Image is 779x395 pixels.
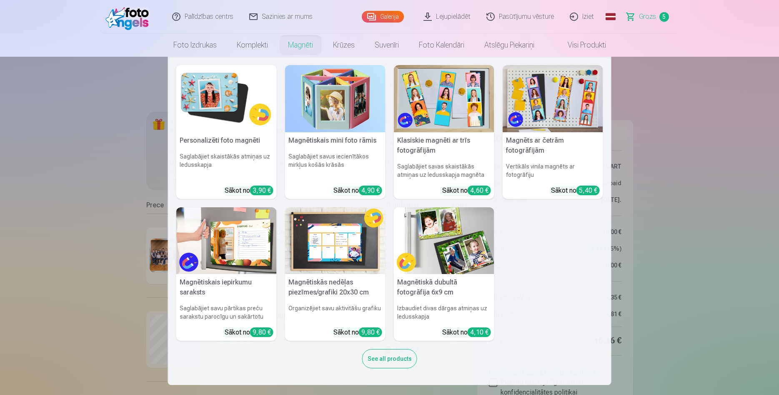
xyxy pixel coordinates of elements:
[176,65,277,132] img: Personalizēti foto magnēti
[285,274,386,301] h5: Magnētiskās nedēļas piezīmes/grafiki 20x30 cm
[250,186,273,195] div: 3,90 €
[176,132,277,149] h5: Personalizēti foto magnēti
[225,186,273,196] div: Sākot no
[394,132,494,159] h5: Klasiskie magnēti ar trīs fotogrāfijām
[285,65,386,132] img: Magnētiskais mini foto rāmis
[285,207,386,274] img: Magnētiskās nedēļas piezīmes/grafiki 20x30 cm
[362,349,417,368] div: See all products
[551,186,600,196] div: Sākot no
[659,12,669,22] span: 5
[176,207,277,274] img: Magnētiskais iepirkumu saraksts
[394,65,494,199] a: Klasiskie magnēti ar trīs fotogrāfijāmKlasiskie magnēti ar trīs fotogrāfijāmSaglabājiet savas ska...
[285,301,386,324] h6: Organizējiet savu aktivitāšu grafiku
[468,186,491,195] div: 4,60 €
[225,327,273,337] div: Sākot no
[359,186,382,195] div: 4,90 €
[503,65,603,132] img: Magnēts ar četrām fotogrāfijām
[285,149,386,182] h6: Saglabājiet savus iecienītākos mirkļus košās krāsās
[176,65,277,199] a: Personalizēti foto magnētiPersonalizēti foto magnētiSaglabājiet skaistākās atmiņas uz ledusskapja...
[544,33,616,57] a: Visi produkti
[362,354,417,362] a: See all products
[409,33,474,57] a: Foto kalendāri
[394,274,494,301] h5: Magnētiskā dubultā fotogrāfija 6x9 cm
[176,301,277,324] h6: Saglabājiet savu pārtikas preču sarakstu parocīgu un sakārtotu
[176,207,277,341] a: Magnētiskais iepirkumu sarakstsMagnētiskais iepirkumu sarakstsSaglabājiet savu pārtikas preču sar...
[394,65,494,132] img: Klasiskie magnēti ar trīs fotogrāfijām
[333,186,382,196] div: Sākot no
[394,207,494,341] a: Magnētiskā dubultā fotogrāfija 6x9 cmMagnētiskā dubultā fotogrāfija 6x9 cmIzbaudiet divas dārgas ...
[278,33,323,57] a: Magnēti
[285,207,386,341] a: Magnētiskās nedēļas piezīmes/grafiki 20x30 cmMagnētiskās nedēļas piezīmes/grafiki 20x30 cmOrganiz...
[285,65,386,199] a: Magnētiskais mini foto rāmisMagnētiskais mini foto rāmisSaglabājiet savus iecienītākos mirkļus ko...
[285,132,386,149] h5: Magnētiskais mini foto rāmis
[442,186,491,196] div: Sākot no
[365,33,409,57] a: Suvenīri
[163,33,227,57] a: Foto izdrukas
[576,186,600,195] div: 5,40 €
[503,159,603,182] h6: Vertikāls vinila magnēts ar fotogrāfiju
[474,33,544,57] a: Atslēgu piekariņi
[442,327,491,337] div: Sākot no
[362,11,404,23] a: Galerija
[503,65,603,199] a: Magnēts ar četrām fotogrāfijāmMagnēts ar četrām fotogrāfijāmVertikāls vinila magnēts ar fotogrāfi...
[333,327,382,337] div: Sākot no
[359,327,382,337] div: 9,80 €
[176,274,277,301] h5: Magnētiskais iepirkumu saraksts
[503,132,603,159] h5: Magnēts ar četrām fotogrāfijām
[639,12,656,22] span: Grozs
[105,3,153,30] img: /fa1
[323,33,365,57] a: Krūzes
[394,207,494,274] img: Magnētiskā dubultā fotogrāfija 6x9 cm
[468,327,491,337] div: 4,10 €
[176,149,277,182] h6: Saglabājiet skaistākās atmiņas uz ledusskapja
[250,327,273,337] div: 9,80 €
[394,301,494,324] h6: Izbaudiet divas dārgas atmiņas uz ledusskapja
[227,33,278,57] a: Komplekti
[394,159,494,182] h6: Saglabājiet savas skaistākās atmiņas uz ledusskapja magnēta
